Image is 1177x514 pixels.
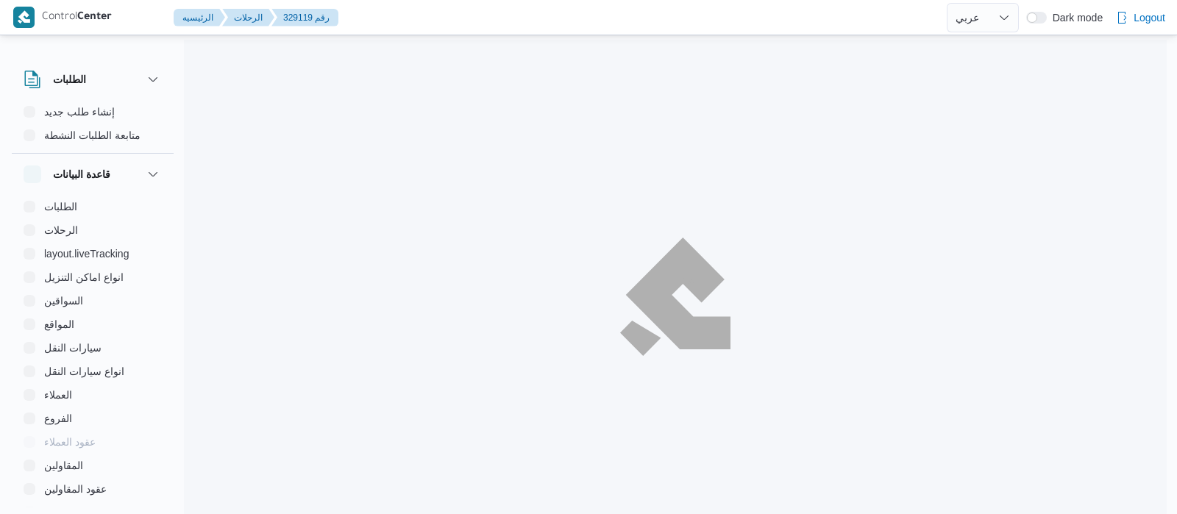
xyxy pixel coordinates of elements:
button: layout.liveTracking [18,242,168,265]
span: الرحلات [44,221,78,239]
span: Logout [1134,9,1165,26]
button: انواع سيارات النقل [18,360,168,383]
button: عقود المقاولين [18,477,168,501]
span: المقاولين [44,457,83,474]
span: متابعة الطلبات النشطة [44,126,141,144]
button: المقاولين [18,454,168,477]
span: layout.liveTracking [44,245,129,263]
span: Dark mode [1047,12,1103,24]
button: الطلبات [18,195,168,218]
button: إنشاء طلب جديد [18,100,168,124]
h3: الطلبات [53,71,86,88]
button: الفروع [18,407,168,430]
div: قاعدة البيانات [12,195,174,513]
span: انواع سيارات النقل [44,363,124,380]
img: ILLA Logo [628,246,722,346]
button: الرحلات [18,218,168,242]
button: متابعة الطلبات النشطة [18,124,168,147]
button: قاعدة البيانات [24,165,162,183]
div: الطلبات [12,100,174,153]
span: إنشاء طلب جديد [44,103,115,121]
button: الطلبات [24,71,162,88]
span: الفروع [44,410,72,427]
span: العملاء [44,386,72,404]
img: X8yXhbKr1z7QwAAAABJRU5ErkJggg== [13,7,35,28]
span: عقود المقاولين [44,480,107,498]
button: عقود العملاء [18,430,168,454]
button: العملاء [18,383,168,407]
span: انواع اماكن التنزيل [44,268,124,286]
span: السواقين [44,292,83,310]
span: المواقع [44,315,74,333]
span: الطلبات [44,198,77,215]
button: السواقين [18,289,168,313]
button: الرئيسيه [174,9,225,26]
b: Center [77,12,112,24]
span: سيارات النقل [44,339,102,357]
button: الرحلات [222,9,274,26]
button: سيارات النقل [18,336,168,360]
button: Logout [1110,3,1171,32]
button: انواع اماكن التنزيل [18,265,168,289]
button: 329119 رقم [271,9,338,26]
button: المواقع [18,313,168,336]
h3: قاعدة البيانات [53,165,110,183]
span: عقود العملاء [44,433,96,451]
